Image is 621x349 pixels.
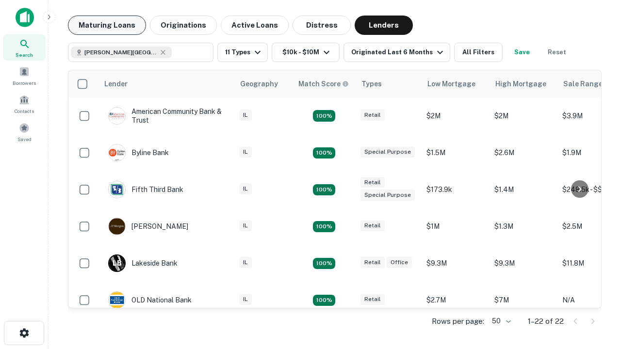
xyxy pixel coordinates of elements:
button: Lenders [355,16,413,35]
td: $2.7M [422,282,490,318]
span: Contacts [15,107,34,115]
div: Lakeside Bank [108,254,178,272]
p: L B [113,258,121,269]
div: Retail [360,110,385,121]
td: $1.5M [422,134,490,171]
th: Lender [98,70,234,97]
div: Geography [240,78,278,90]
div: IL [239,110,252,121]
button: All Filters [454,43,503,62]
div: Special Purpose [360,190,415,201]
span: [PERSON_NAME][GEOGRAPHIC_DATA], [GEOGRAPHIC_DATA] [84,48,157,57]
a: Borrowers [3,63,46,89]
div: Byline Bank [108,144,169,161]
th: Types [356,70,422,97]
div: Sale Range [563,78,603,90]
th: Geography [234,70,293,97]
td: $7M [490,282,557,318]
div: Retail [360,177,385,188]
a: Search [3,34,46,61]
div: Special Purpose [360,146,415,158]
div: [PERSON_NAME] [108,218,188,235]
iframe: Chat Widget [572,240,621,287]
div: IL [239,146,252,158]
div: Matching Properties: 2, hasApolloMatch: undefined [313,110,335,122]
h6: Match Score [298,79,347,89]
img: picture [109,218,125,235]
button: Save your search to get updates of matches that match your search criteria. [507,43,538,62]
div: IL [239,257,252,268]
div: Retail [360,220,385,231]
td: $9.3M [422,245,490,282]
a: Contacts [3,91,46,117]
div: Fifth Third Bank [108,181,183,198]
td: $1M [422,208,490,245]
button: $10k - $10M [272,43,340,62]
div: Matching Properties: 3, hasApolloMatch: undefined [313,147,335,159]
td: $173.9k [422,171,490,208]
button: 11 Types [217,43,268,62]
div: Office [387,257,412,268]
div: IL [239,220,252,231]
button: Distress [293,16,351,35]
div: Matching Properties: 2, hasApolloMatch: undefined [313,295,335,306]
img: picture [109,292,125,308]
div: High Mortgage [495,78,546,90]
div: Low Mortgage [427,78,475,90]
div: Types [361,78,382,90]
button: Maturing Loans [68,16,146,35]
th: Low Mortgage [422,70,490,97]
div: 50 [488,314,512,328]
div: IL [239,294,252,305]
td: $2.6M [490,134,557,171]
img: picture [109,144,125,161]
div: Matching Properties: 3, hasApolloMatch: undefined [313,258,335,270]
div: Matching Properties: 2, hasApolloMatch: undefined [313,221,335,233]
th: Capitalize uses an advanced AI algorithm to match your search with the best lender. The match sco... [293,70,356,97]
p: 1–22 of 22 [528,316,564,327]
div: American Community Bank & Trust [108,107,225,125]
div: IL [239,183,252,194]
button: Originated Last 6 Months [343,43,450,62]
div: Originated Last 6 Months [351,47,446,58]
img: picture [109,108,125,124]
a: Saved [3,119,46,145]
div: Lender [104,78,128,90]
td: $1.3M [490,208,557,245]
span: Saved [17,135,32,143]
button: Reset [541,43,572,62]
span: Borrowers [13,79,36,87]
img: picture [109,181,125,198]
th: High Mortgage [490,70,557,97]
td: $9.3M [490,245,557,282]
span: Search [16,51,33,59]
td: $1.4M [490,171,557,208]
div: Retail [360,294,385,305]
td: $2M [490,97,557,134]
p: Rows per page: [432,316,484,327]
img: capitalize-icon.png [16,8,34,27]
td: $2M [422,97,490,134]
div: Matching Properties: 2, hasApolloMatch: undefined [313,184,335,196]
button: Originations [150,16,217,35]
div: OLD National Bank [108,291,192,309]
div: Retail [360,257,385,268]
button: Active Loans [221,16,289,35]
div: Capitalize uses an advanced AI algorithm to match your search with the best lender. The match sco... [298,79,349,89]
